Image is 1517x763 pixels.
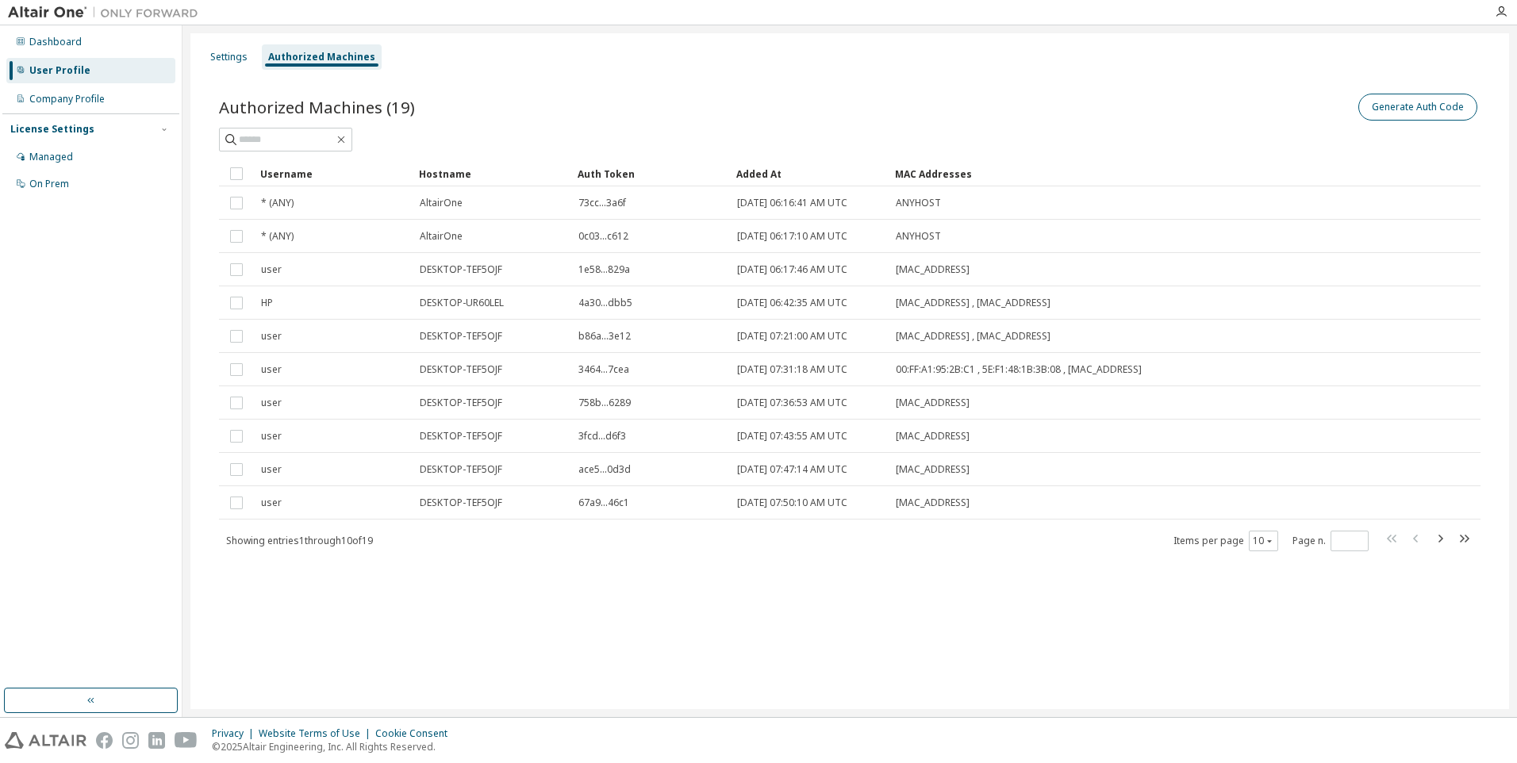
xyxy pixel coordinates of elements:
span: DESKTOP-UR60LEL [420,297,504,309]
span: [DATE] 06:17:10 AM UTC [737,230,847,243]
span: DESKTOP-TEF5OJF [420,263,502,276]
span: 4a30...dbb5 [578,297,632,309]
span: DESKTOP-TEF5OJF [420,397,502,409]
span: 00:FF:A1:95:2B:C1 , 5E:F1:48:1B:3B:08 , [MAC_ADDRESS] [896,363,1142,376]
div: Username [260,161,406,186]
p: © 2025 Altair Engineering, Inc. All Rights Reserved. [212,740,457,753]
span: DESKTOP-TEF5OJF [420,330,502,343]
div: Dashboard [29,36,82,48]
span: [MAC_ADDRESS] [896,497,970,509]
span: DESKTOP-TEF5OJF [420,363,502,376]
span: DESKTOP-TEF5OJF [420,497,502,509]
div: On Prem [29,178,69,190]
span: ANYHOST [896,197,941,209]
span: Items per page [1173,531,1278,551]
span: AltairOne [420,197,463,209]
span: user [261,263,282,276]
img: linkedin.svg [148,732,165,749]
div: Hostname [419,161,565,186]
span: 1e58...829a [578,263,630,276]
img: instagram.svg [122,732,139,749]
span: 73cc...3a6f [578,197,626,209]
span: Authorized Machines (19) [219,96,415,118]
div: User Profile [29,64,90,77]
button: Generate Auth Code [1358,94,1477,121]
span: [MAC_ADDRESS] , [MAC_ADDRESS] [896,297,1050,309]
img: facebook.svg [96,732,113,749]
div: Cookie Consent [375,727,457,740]
span: [DATE] 06:17:46 AM UTC [737,263,847,276]
span: ANYHOST [896,230,941,243]
span: [DATE] 07:47:14 AM UTC [737,463,847,476]
div: Managed [29,151,73,163]
span: [MAC_ADDRESS] , [MAC_ADDRESS] [896,330,1050,343]
div: Settings [210,51,248,63]
span: ace5...0d3d [578,463,631,476]
span: [DATE] 07:21:00 AM UTC [737,330,847,343]
span: 67a9...46c1 [578,497,629,509]
span: b86a...3e12 [578,330,631,343]
span: Page n. [1292,531,1369,551]
span: [DATE] 06:42:35 AM UTC [737,297,847,309]
span: user [261,430,282,443]
span: [DATE] 07:43:55 AM UTC [737,430,847,443]
span: 0c03...c612 [578,230,628,243]
div: Company Profile [29,93,105,105]
div: Added At [736,161,882,186]
img: Altair One [8,5,206,21]
span: [DATE] 07:50:10 AM UTC [737,497,847,509]
span: * (ANY) [261,230,294,243]
span: 3464...7cea [578,363,629,376]
span: user [261,463,282,476]
div: Website Terms of Use [259,727,375,740]
span: DESKTOP-TEF5OJF [420,463,502,476]
span: DESKTOP-TEF5OJF [420,430,502,443]
span: [MAC_ADDRESS] [896,430,970,443]
span: AltairOne [420,230,463,243]
span: [MAC_ADDRESS] [896,263,970,276]
div: MAC Addresses [895,161,1314,186]
span: [DATE] 07:36:53 AM UTC [737,397,847,409]
span: HP [261,297,273,309]
button: 10 [1253,535,1274,547]
span: user [261,330,282,343]
span: [MAC_ADDRESS] [896,397,970,409]
span: 758b...6289 [578,397,631,409]
span: Showing entries 1 through 10 of 19 [226,534,373,547]
div: Auth Token [578,161,724,186]
span: 3fcd...d6f3 [578,430,626,443]
span: user [261,497,282,509]
span: user [261,363,282,376]
div: License Settings [10,123,94,136]
span: * (ANY) [261,197,294,209]
div: Authorized Machines [268,51,375,63]
span: [DATE] 07:31:18 AM UTC [737,363,847,376]
img: altair_logo.svg [5,732,86,749]
img: youtube.svg [175,732,198,749]
span: user [261,397,282,409]
span: [MAC_ADDRESS] [896,463,970,476]
div: Privacy [212,727,259,740]
span: [DATE] 06:16:41 AM UTC [737,197,847,209]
